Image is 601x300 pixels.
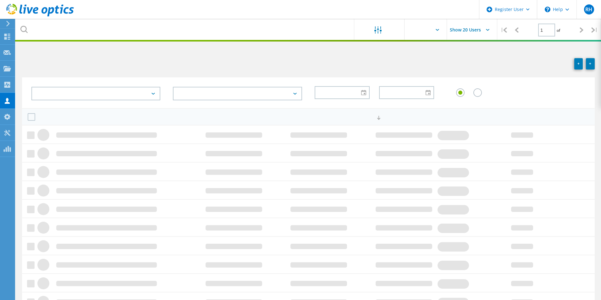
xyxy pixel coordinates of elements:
span: RH [585,7,592,12]
a: + [574,58,583,69]
b: + [577,61,580,66]
b: + [589,61,592,66]
a: Live Optics Dashboard [6,13,74,18]
span: of [557,28,560,33]
div: | [497,19,510,41]
div: | [588,19,601,41]
a: + [586,58,595,69]
svg: \n [545,7,550,12]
